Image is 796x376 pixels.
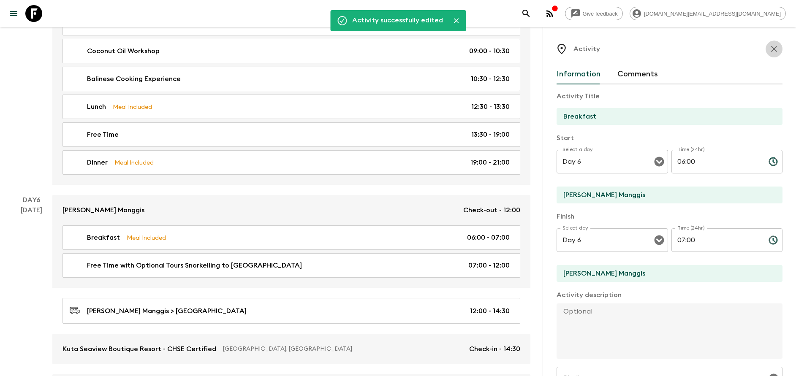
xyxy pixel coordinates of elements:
[87,74,181,84] p: Balinese Cooking Experience
[671,150,762,173] input: hh:mm
[352,13,443,29] div: Activity successfully edited
[562,146,592,153] label: Select a day
[450,14,462,27] button: Close
[87,233,120,243] p: Breakfast
[62,253,520,278] a: Free Time with Optional Tours Snorkelling to [GEOGRAPHIC_DATA]07:00 - 12:00
[62,225,520,250] a: BreakfastMeal Included06:00 - 07:00
[62,344,216,354] p: Kuta Seaview Boutique Resort - CHSE Certified
[557,265,776,282] input: End Location (leave blank if same as Start)
[671,228,762,252] input: hh:mm
[471,102,510,112] p: 12:30 - 13:30
[653,156,665,168] button: Open
[21,205,42,364] div: [DATE]
[557,64,600,84] button: Information
[578,11,622,17] span: Give feedback
[677,146,705,153] label: Time (24hr)
[573,44,600,54] p: Activity
[62,39,520,63] a: Coconut Oil Workshop09:00 - 10:30
[557,211,782,222] p: Finish
[469,344,520,354] p: Check-in - 14:30
[62,205,144,215] p: [PERSON_NAME] Manggis
[557,133,782,143] p: Start
[52,334,530,364] a: Kuta Seaview Boutique Resort - CHSE Certified[GEOGRAPHIC_DATA], [GEOGRAPHIC_DATA]Check-in - 14:30
[557,108,776,125] input: E.g Hozuagawa boat tour
[557,91,782,101] p: Activity Title
[87,157,108,168] p: Dinner
[557,290,782,300] p: Activity description
[639,11,785,17] span: [DOMAIN_NAME][EMAIL_ADDRESS][DOMAIN_NAME]
[62,122,520,147] a: Free Time13:30 - 19:00
[5,5,22,22] button: menu
[62,95,520,119] a: LunchMeal Included12:30 - 13:30
[565,7,623,20] a: Give feedback
[653,234,665,246] button: Open
[10,195,52,205] p: Day 6
[113,102,152,111] p: Meal Included
[223,345,462,353] p: [GEOGRAPHIC_DATA], [GEOGRAPHIC_DATA]
[765,153,782,170] button: Choose time, selected time is 6:00 AM
[765,232,782,249] button: Choose time, selected time is 7:00 AM
[62,67,520,91] a: Balinese Cooking Experience10:30 - 12:30
[87,102,106,112] p: Lunch
[87,260,302,271] p: Free Time with Optional Tours Snorkelling to [GEOGRAPHIC_DATA]
[469,46,510,56] p: 09:00 - 10:30
[677,225,705,232] label: Time (24hr)
[471,130,510,140] p: 13:30 - 19:00
[562,225,588,232] label: Select day
[467,233,510,243] p: 06:00 - 07:00
[518,5,535,22] button: search adventures
[62,150,520,175] a: DinnerMeal Included19:00 - 21:00
[87,306,247,316] p: [PERSON_NAME] Manggis > [GEOGRAPHIC_DATA]
[470,306,510,316] p: 12:00 - 14:30
[471,74,510,84] p: 10:30 - 12:30
[127,233,166,242] p: Meal Included
[630,7,786,20] div: [DOMAIN_NAME][EMAIL_ADDRESS][DOMAIN_NAME]
[463,205,520,215] p: Check-out - 12:00
[557,187,776,203] input: Start Location
[87,46,160,56] p: Coconut Oil Workshop
[114,158,154,167] p: Meal Included
[62,298,520,324] a: [PERSON_NAME] Manggis > [GEOGRAPHIC_DATA]12:00 - 14:30
[468,260,510,271] p: 07:00 - 12:00
[470,157,510,168] p: 19:00 - 21:00
[87,130,119,140] p: Free Time
[617,64,658,84] button: Comments
[52,195,530,225] a: [PERSON_NAME] ManggisCheck-out - 12:00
